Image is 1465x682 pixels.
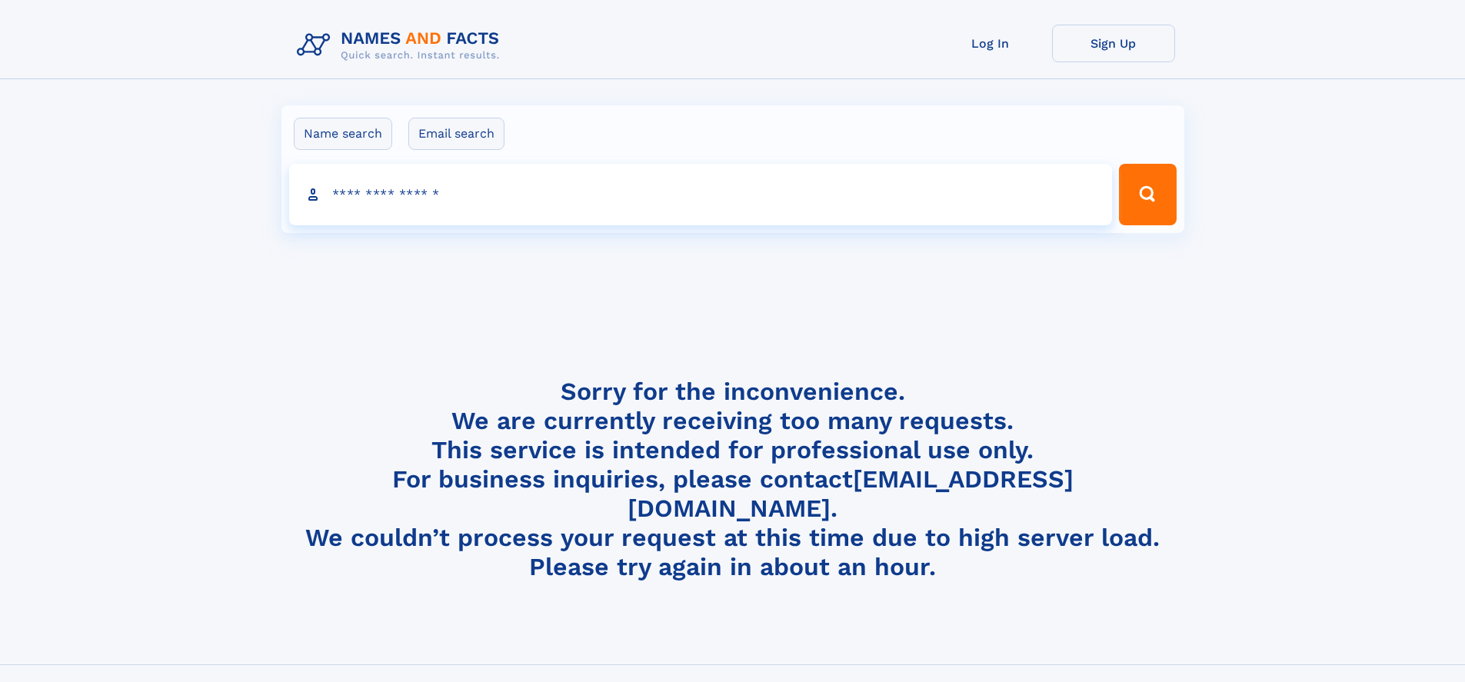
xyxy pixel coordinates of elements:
[291,377,1175,582] h4: Sorry for the inconvenience. We are currently receiving too many requests. This service is intend...
[291,25,512,66] img: Logo Names and Facts
[294,118,392,150] label: Name search
[1119,164,1176,225] button: Search Button
[628,464,1074,523] a: [EMAIL_ADDRESS][DOMAIN_NAME]
[929,25,1052,62] a: Log In
[408,118,504,150] label: Email search
[289,164,1113,225] input: search input
[1052,25,1175,62] a: Sign Up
